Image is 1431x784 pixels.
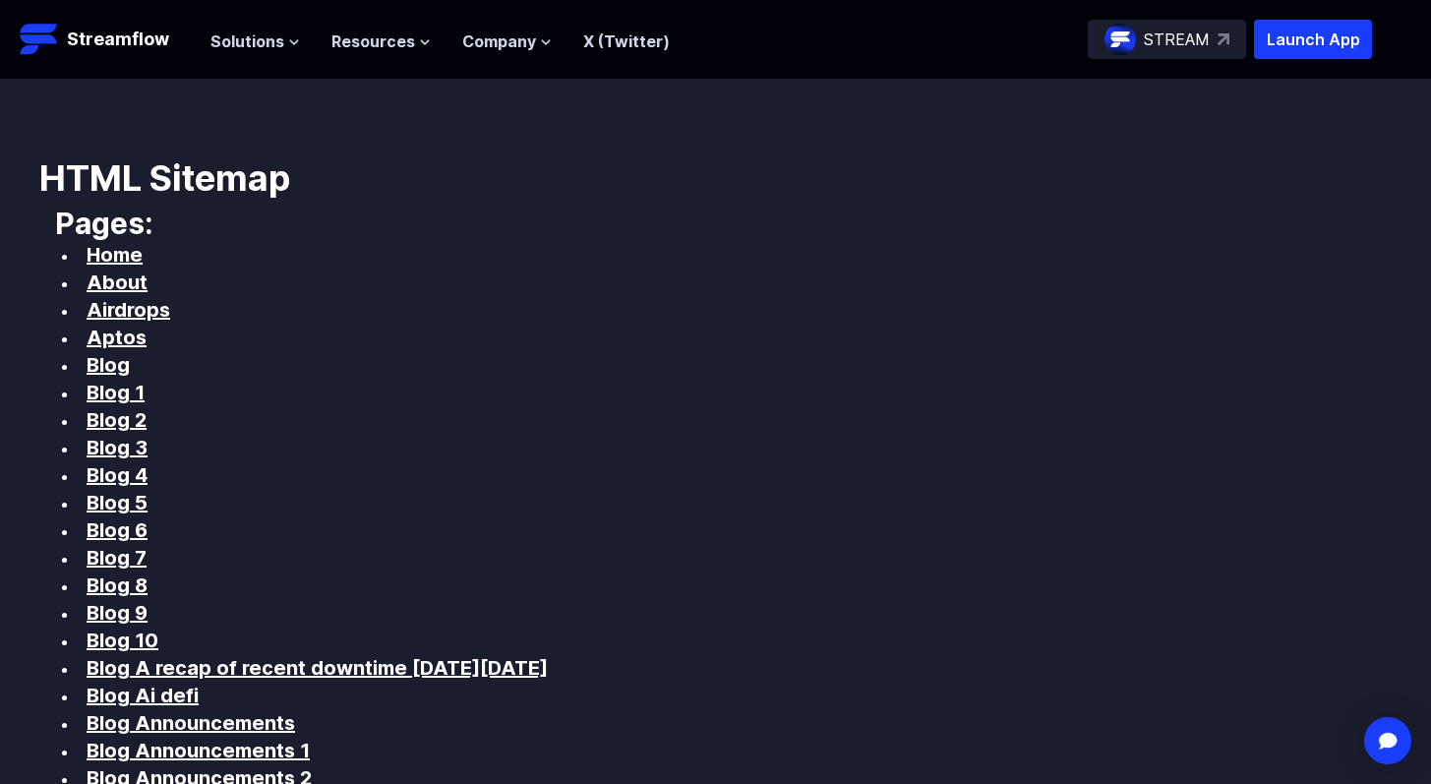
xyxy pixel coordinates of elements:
[331,30,415,53] span: Resources
[79,271,148,294] a: About
[583,31,670,51] a: X (Twitter)
[210,30,284,53] span: Solutions
[210,30,300,53] button: Solutions
[79,711,295,735] a: Blog Announcements
[79,436,148,459] a: Blog 3
[79,463,148,487] a: Blog 4
[1144,28,1210,51] p: STREAM
[79,629,158,652] a: Blog 10
[79,408,147,432] a: Blog 2
[462,30,552,53] button: Company
[79,684,199,707] a: Blog Ai defi
[79,381,145,404] a: Blog 1
[79,739,310,762] a: Blog Announcements 1
[79,518,148,542] a: Blog 6
[462,30,536,53] span: Company
[79,656,548,680] a: Blog A recap of recent downtime [DATE][DATE]
[79,298,170,322] a: Airdrops
[79,243,143,267] a: Home
[79,546,147,570] a: Blog 7
[79,353,130,377] a: Blog
[79,573,148,597] a: Blog 8
[79,601,148,625] a: Blog 9
[1218,33,1229,45] img: top-right-arrow.svg
[79,326,147,349] a: Aptos
[1104,24,1136,55] img: streamflow-logo-circle.png
[331,30,431,53] button: Resources
[1254,20,1372,59] button: Launch App
[79,491,148,514] a: Blog 5
[1364,717,1411,764] div: Open Intercom Messenger
[20,20,191,59] a: Streamflow
[20,20,59,59] img: Streamflow Logo
[67,26,169,53] p: Streamflow
[1088,20,1246,59] a: STREAM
